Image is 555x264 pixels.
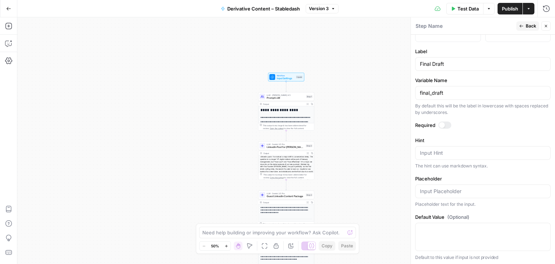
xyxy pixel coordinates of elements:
span: Version 3 [309,5,329,12]
label: Placeholder [415,175,551,182]
g: Edge from step_2 to step_3 [286,180,287,190]
button: Paste [338,241,356,251]
p: Default to this value if input is not provided [415,254,551,261]
div: <linkedin-post> I've noticed a major shift in conversations lately. The question is no longer *if... [258,156,314,192]
span: Input Settings [277,77,295,80]
div: Step 3 [306,193,313,197]
input: Input Placeholder [420,188,546,195]
span: 50% [211,243,219,249]
span: Derivative Content – Stabledash [227,5,300,12]
g: Edge from start to step_1 [286,81,287,92]
span: Copy [322,243,332,249]
button: Copy [319,241,335,251]
div: Output [263,201,304,204]
button: Test Data [446,3,483,14]
div: This output is too large & has been abbreviated for review. to view the full content. [263,124,313,130]
label: Required [415,122,551,129]
div: Output [263,152,304,155]
span: Test Data [457,5,479,12]
span: Copy the output [270,127,284,129]
span: Workflow [277,74,295,77]
button: Derivative Content – Stabledash [216,3,304,14]
div: This output is too large & has been abbreviated for review. to view the full content. [263,173,313,179]
label: Hint [415,137,551,144]
span: (Optional) [447,213,469,221]
span: LinkedIn Post for [PERSON_NAME] [267,145,304,149]
div: The hint can use markdown syntax. [415,163,551,169]
span: LLM · Gemini 2.5 Pro [267,143,304,146]
div: Step 2 [306,144,313,148]
div: Output [263,103,304,106]
div: Inputs [296,76,303,79]
span: LLM · [PERSON_NAME] 4.5 [267,94,305,97]
label: Label [415,48,551,55]
span: Guest LinkedIn Content Package [267,195,304,198]
div: WorkflowInput SettingsInputs [258,73,314,81]
span: LLM · Gemini 2.5 Pro [267,192,304,195]
div: LLM · Gemini 2.5 ProLinkedIn Post for [PERSON_NAME]Step 2Output<linkedin-post> I've noticed a maj... [258,141,314,180]
input: Input Label [420,60,546,68]
g: Edge from step_1 to step_2 [286,131,287,141]
span: Publish [502,5,518,12]
span: Prompt LLM [267,96,305,100]
label: Default Value [415,213,551,221]
button: Version 3 [306,4,339,13]
button: Publish [498,3,522,14]
div: Placeholder text for the input. [415,201,551,208]
div: Step 1 [306,95,313,98]
span: Back [526,23,536,29]
span: Copy the output [270,176,284,179]
button: Back [516,21,539,31]
label: Variable Name [415,77,551,84]
div: This output is too large & has been abbreviated for review. to view the full content. [263,222,313,228]
input: final_draft [420,89,546,97]
span: Paste [341,243,353,249]
div: By default this will be the label in lowercase with spaces replaced by underscores. [415,103,551,116]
